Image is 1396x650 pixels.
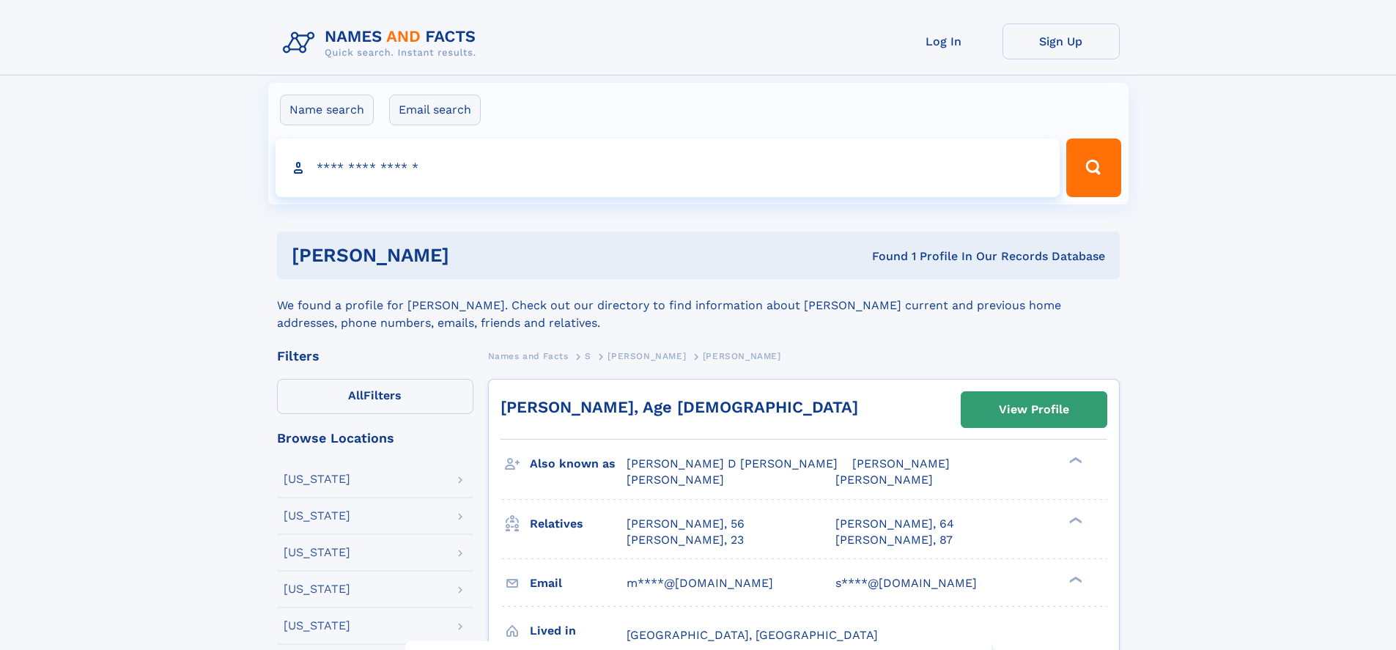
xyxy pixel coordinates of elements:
[1002,23,1120,59] a: Sign Up
[835,473,933,487] span: [PERSON_NAME]
[660,248,1105,265] div: Found 1 Profile In Our Records Database
[277,350,473,363] div: Filters
[280,95,374,125] label: Name search
[284,510,350,522] div: [US_STATE]
[1066,515,1083,525] div: ❯
[627,473,724,487] span: [PERSON_NAME]
[1066,456,1083,465] div: ❯
[607,351,686,361] span: [PERSON_NAME]
[292,246,661,265] h1: [PERSON_NAME]
[284,473,350,485] div: [US_STATE]
[999,393,1069,426] div: View Profile
[835,532,953,548] a: [PERSON_NAME], 87
[530,451,627,476] h3: Also known as
[585,347,591,365] a: S
[607,347,686,365] a: [PERSON_NAME]
[277,432,473,445] div: Browse Locations
[276,139,1060,197] input: search input
[284,583,350,595] div: [US_STATE]
[961,392,1107,427] a: View Profile
[627,532,744,548] a: [PERSON_NAME], 23
[530,511,627,536] h3: Relatives
[585,351,591,361] span: S
[277,279,1120,332] div: We found a profile for [PERSON_NAME]. Check out our directory to find information about [PERSON_N...
[501,398,858,416] a: [PERSON_NAME], Age [DEMOGRAPHIC_DATA]
[284,547,350,558] div: [US_STATE]
[703,351,781,361] span: [PERSON_NAME]
[627,628,878,642] span: [GEOGRAPHIC_DATA], [GEOGRAPHIC_DATA]
[1066,575,1083,584] div: ❯
[627,457,838,470] span: [PERSON_NAME] D [PERSON_NAME]
[835,516,954,532] a: [PERSON_NAME], 64
[530,618,627,643] h3: Lived in
[852,457,950,470] span: [PERSON_NAME]
[277,23,488,63] img: Logo Names and Facts
[348,388,363,402] span: All
[284,620,350,632] div: [US_STATE]
[389,95,481,125] label: Email search
[627,516,745,532] a: [PERSON_NAME], 56
[885,23,1002,59] a: Log In
[530,571,627,596] h3: Email
[488,347,569,365] a: Names and Facts
[1066,139,1120,197] button: Search Button
[277,379,473,414] label: Filters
